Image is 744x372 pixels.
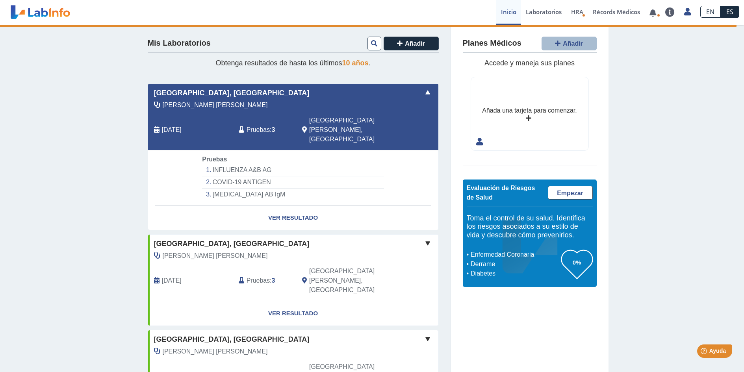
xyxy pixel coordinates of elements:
[469,259,561,269] li: Derrame
[484,59,575,67] span: Accede y maneja sus planes
[563,40,583,47] span: Añadir
[247,125,270,135] span: Pruebas
[720,6,739,18] a: ES
[463,39,521,48] h4: Planes Médicos
[548,186,593,200] a: Empezar
[571,8,583,16] span: HRA
[469,250,561,259] li: Enfermedad Coronaria
[215,59,370,67] span: Obtenga resultados de hasta los últimos .
[202,189,384,200] li: [MEDICAL_DATA] AB IgM
[233,116,296,144] div: :
[154,239,310,249] span: [GEOGRAPHIC_DATA], [GEOGRAPHIC_DATA]
[467,214,593,240] h5: Toma el control de su salud. Identifica los riesgos asociados a su estilo de vida y descubre cómo...
[163,251,268,261] span: Rivera Colon, Luis
[202,164,384,176] li: INFLUENZA A&B AG
[467,185,535,201] span: Evaluación de Riesgos de Salud
[148,205,438,230] a: Ver Resultado
[309,267,396,295] span: San Juan, PR
[405,40,425,47] span: Añadir
[674,341,735,363] iframe: Help widget launcher
[561,257,593,267] h3: 0%
[542,37,597,50] button: Añadir
[247,276,270,285] span: Pruebas
[148,301,438,326] a: Ver Resultado
[700,6,720,18] a: EN
[202,176,384,189] li: COVID-19 ANTIGEN
[272,126,275,133] b: 3
[384,37,439,50] button: Añadir
[557,190,583,196] span: Empezar
[148,39,211,48] h4: Mis Laboratorios
[154,88,310,98] span: [GEOGRAPHIC_DATA], [GEOGRAPHIC_DATA]
[163,347,268,356] span: Rivera Colon, Luis
[163,100,268,110] span: Rivera Colon, Luis
[162,276,182,285] span: 2024-04-18
[233,267,296,295] div: :
[154,334,310,345] span: [GEOGRAPHIC_DATA], [GEOGRAPHIC_DATA]
[469,269,561,278] li: Diabetes
[342,59,369,67] span: 10 años
[202,156,227,163] span: Pruebas
[272,277,275,284] b: 3
[162,125,182,135] span: 2024-07-08
[482,106,577,115] div: Añada una tarjeta para comenzar.
[309,116,396,144] span: San Juan, PR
